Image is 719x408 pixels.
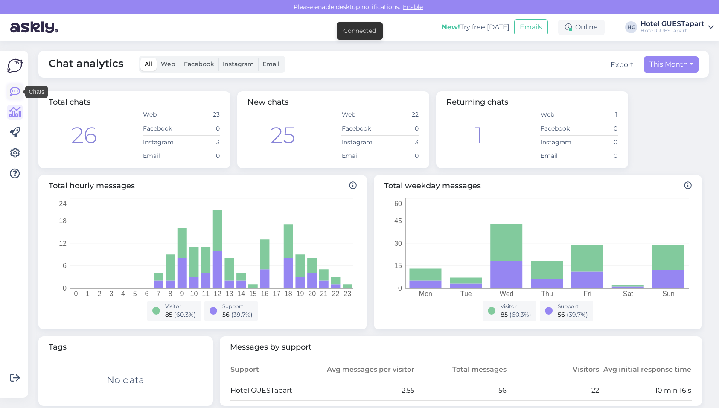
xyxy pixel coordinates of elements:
tspan: Sat [623,290,633,297]
tspan: 30 [394,239,402,247]
div: Support [558,303,588,310]
div: Hotel GUESTapart [640,20,704,27]
td: Web [540,108,579,122]
td: 0 [181,149,220,163]
tspan: 19 [297,290,304,297]
td: Instagram [540,135,579,149]
span: 56 [558,311,565,318]
tspan: 24 [59,200,67,207]
tspan: 13 [226,290,233,297]
td: 0 [380,149,419,163]
tspan: 5 [133,290,137,297]
b: New! [442,23,460,31]
td: 0 [181,122,220,135]
div: Connected [343,26,376,35]
tspan: 4 [121,290,125,297]
td: 3 [181,135,220,149]
tspan: 11 [202,290,210,297]
td: 3 [380,135,419,149]
span: Total chats [49,97,90,107]
tspan: 15 [249,290,257,297]
td: Instagram [143,135,181,149]
td: Hotel GUESTapart [230,380,322,401]
td: 10 min 16 s [600,380,692,401]
div: 1 [475,119,483,152]
tspan: Thu [541,290,553,297]
td: Web [143,108,181,122]
tspan: 18 [285,290,292,297]
tspan: 0 [398,284,402,291]
td: 0 [579,122,618,135]
div: HG [625,21,637,33]
span: ( 60.3 %) [174,311,196,318]
tspan: 6 [145,290,148,297]
th: Support [230,360,322,380]
span: Web [161,60,175,68]
th: Visitors [507,360,599,380]
tspan: 21 [320,290,328,297]
tspan: Mon [419,290,432,297]
tspan: 2 [98,290,102,297]
tspan: 20 [308,290,316,297]
tspan: 17 [273,290,280,297]
td: 0 [579,135,618,149]
button: Emails [514,19,548,35]
tspan: 8 [169,290,172,297]
td: 22 [380,108,419,122]
tspan: 0 [74,290,78,297]
span: Instagram [223,60,254,68]
td: Facebook [341,122,380,135]
th: Avg initial response time [600,360,692,380]
tspan: 6 [63,262,67,269]
tspan: 10 [190,290,198,297]
td: Email [143,149,181,163]
span: Email [262,60,279,68]
span: Messages by support [230,341,692,353]
div: Try free [DATE]: [442,22,511,32]
td: 1 [579,108,618,122]
tspan: 7 [157,290,160,297]
span: ( 39.7 %) [231,311,253,318]
th: Total messages [415,360,507,380]
tspan: 0 [63,284,67,291]
div: Chats [25,86,48,98]
span: New chats [247,97,288,107]
td: Instagram [341,135,380,149]
div: 25 [271,119,295,152]
tspan: Tue [460,290,472,297]
tspan: 12 [214,290,221,297]
td: Facebook [540,122,579,135]
span: Facebook [184,60,214,68]
div: Online [558,20,605,35]
tspan: Fri [583,290,591,297]
img: Askly Logo [7,58,23,74]
span: 85 [501,311,508,318]
div: 26 [71,119,97,152]
span: 56 [222,311,230,318]
tspan: 18 [59,217,67,224]
td: Facebook [143,122,181,135]
td: 56 [415,380,507,401]
span: All [145,60,152,68]
tspan: 1 [86,290,90,297]
th: Avg messages per visitor [322,360,414,380]
div: No data [107,373,144,387]
span: Returning chats [446,97,508,107]
span: 85 [165,311,172,318]
tspan: 3 [109,290,113,297]
span: ( 39.7 %) [567,311,588,318]
tspan: 23 [343,290,351,297]
td: 0 [380,122,419,135]
tspan: 60 [394,200,402,207]
button: Export [611,60,634,70]
span: Total weekday messages [384,180,692,192]
div: Support [222,303,253,310]
button: This Month [644,56,699,73]
div: Hotel GUESTapart [640,27,704,34]
div: Visitor [501,303,531,310]
td: 2.55 [322,380,414,401]
td: 0 [579,149,618,163]
tspan: 15 [394,262,402,269]
tspan: Wed [499,290,513,297]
